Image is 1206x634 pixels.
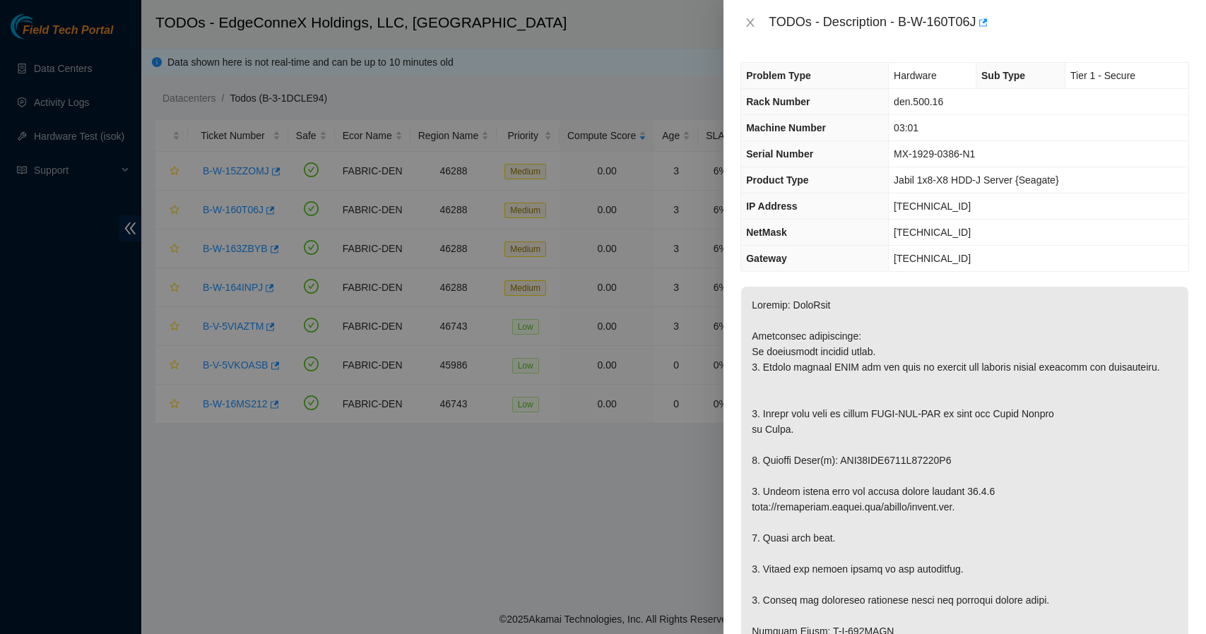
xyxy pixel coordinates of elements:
[894,253,971,264] span: [TECHNICAL_ID]
[981,70,1025,81] span: Sub Type
[769,11,1189,34] div: TODOs - Description - B-W-160T06J
[1070,70,1135,81] span: Tier 1 - Secure
[746,70,811,81] span: Problem Type
[746,148,813,160] span: Serial Number
[746,253,787,264] span: Gateway
[894,201,971,212] span: [TECHNICAL_ID]
[746,96,810,107] span: Rack Number
[746,174,808,186] span: Product Type
[746,227,787,238] span: NetMask
[746,201,797,212] span: IP Address
[894,70,937,81] span: Hardware
[894,227,971,238] span: [TECHNICAL_ID]
[746,122,826,133] span: Machine Number
[894,122,918,133] span: 03:01
[745,17,756,28] span: close
[740,16,760,30] button: Close
[894,174,1058,186] span: Jabil 1x8-X8 HDD-J Server {Seagate}
[894,96,943,107] span: den.500.16
[894,148,975,160] span: MX-1929-0386-N1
